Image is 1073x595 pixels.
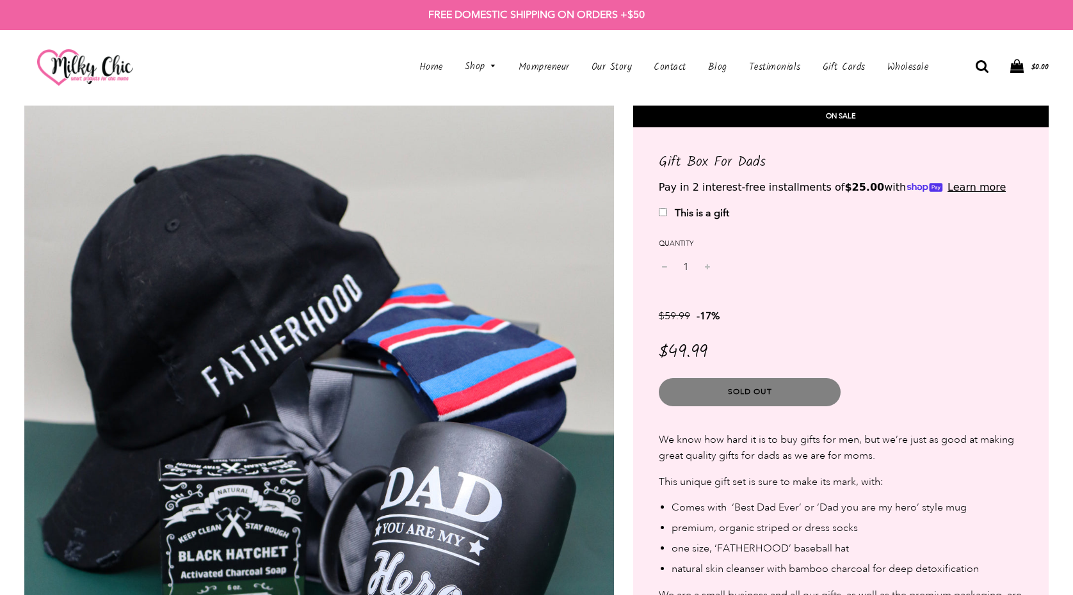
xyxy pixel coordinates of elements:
[659,338,707,367] span: $49.99
[700,310,720,322] span: 17%
[659,239,693,250] label: Quantity
[644,53,696,82] a: Contact
[693,308,720,324] span: -
[509,53,579,82] a: Mompreneur
[633,106,1049,127] div: On Sale
[659,310,690,322] span: $59.99
[739,53,811,82] a: Testimonials
[672,541,1023,557] li: one size, ‘FATHERHOOD’ baseball hat
[672,500,1023,516] li: Comes with ‘Best Dad Ever’ or ‘Dad you are my hero’ style mug
[37,49,133,86] img: milkychic
[659,256,713,279] input: quantity
[428,8,645,20] strong: FREE DOMESTIC SHIPPING ON ORDERS +$50
[813,53,875,82] a: Gift Cards
[675,207,729,219] b: This is a gift
[672,520,1023,537] li: premium, organic striped or dress socks
[672,561,1023,578] li: natural skin cleanser with bamboo charcoal for deep detoxification
[659,432,1023,464] p: We know how hard it is to buy gifts for men, but we’re just as good at making great quality gifts...
[659,208,667,216] input: This is a gift
[878,53,929,82] a: Wholesale
[698,53,737,82] a: Blog
[728,387,772,397] span: Sold Out
[659,153,1023,173] h1: Gift Box For Dads
[410,53,453,82] a: Home
[582,53,642,82] a: Our Story
[659,474,1023,491] p: This unique gift set is sure to make its mark, with:
[1031,61,1049,73] span: $0.00
[1010,59,1049,75] a: $0.00
[659,378,841,406] button: Sold Out
[455,52,506,81] a: Shop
